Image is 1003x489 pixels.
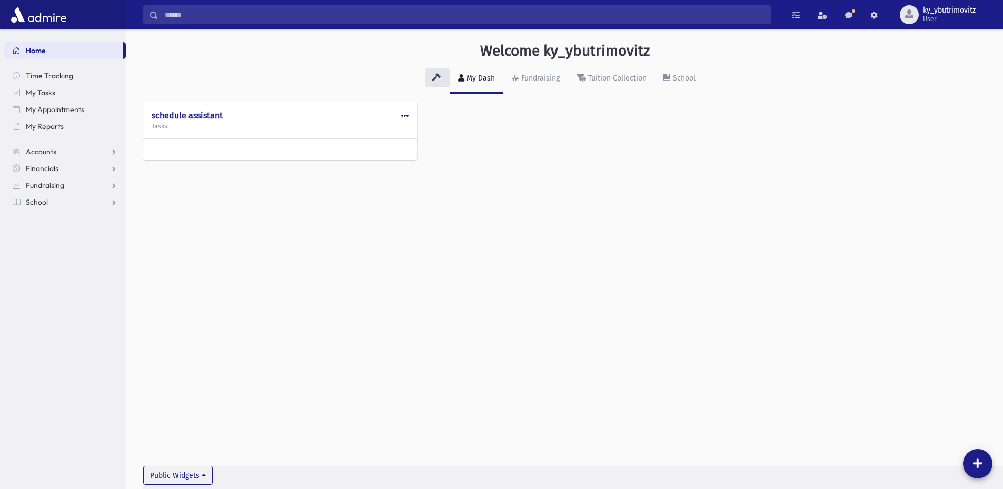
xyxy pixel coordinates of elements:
[4,194,126,211] a: School
[923,6,976,15] span: ky_ybutrimovitz
[26,71,73,81] span: Time Tracking
[4,101,126,118] a: My Appointments
[4,84,126,101] a: My Tasks
[8,4,69,25] img: AdmirePro
[586,74,647,83] div: Tuition Collection
[4,67,126,84] a: Time Tracking
[26,164,58,173] span: Financials
[26,197,48,207] span: School
[963,449,992,478] button: Add New Widget
[143,466,213,485] button: Public Widgets
[519,74,560,83] div: Fundraising
[480,42,650,60] h3: Welcome ky_ybutrimovitz
[464,74,495,83] div: My Dash
[152,111,409,121] h4: schedule assistant
[655,64,704,94] a: School
[152,123,409,130] h5: Tasks
[26,181,64,190] span: Fundraising
[4,160,126,177] a: Financials
[923,15,976,23] span: User
[158,5,770,24] input: Search
[4,42,123,59] a: Home
[26,105,84,114] span: My Appointments
[26,147,56,156] span: Accounts
[568,64,655,94] a: Tuition Collection
[26,46,46,55] span: Home
[503,64,568,94] a: Fundraising
[4,177,126,194] a: Fundraising
[450,64,503,94] a: My Dash
[26,88,55,97] span: My Tasks
[26,122,64,131] span: My Reports
[4,118,126,135] a: My Reports
[4,143,126,160] a: Accounts
[671,74,696,83] div: School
